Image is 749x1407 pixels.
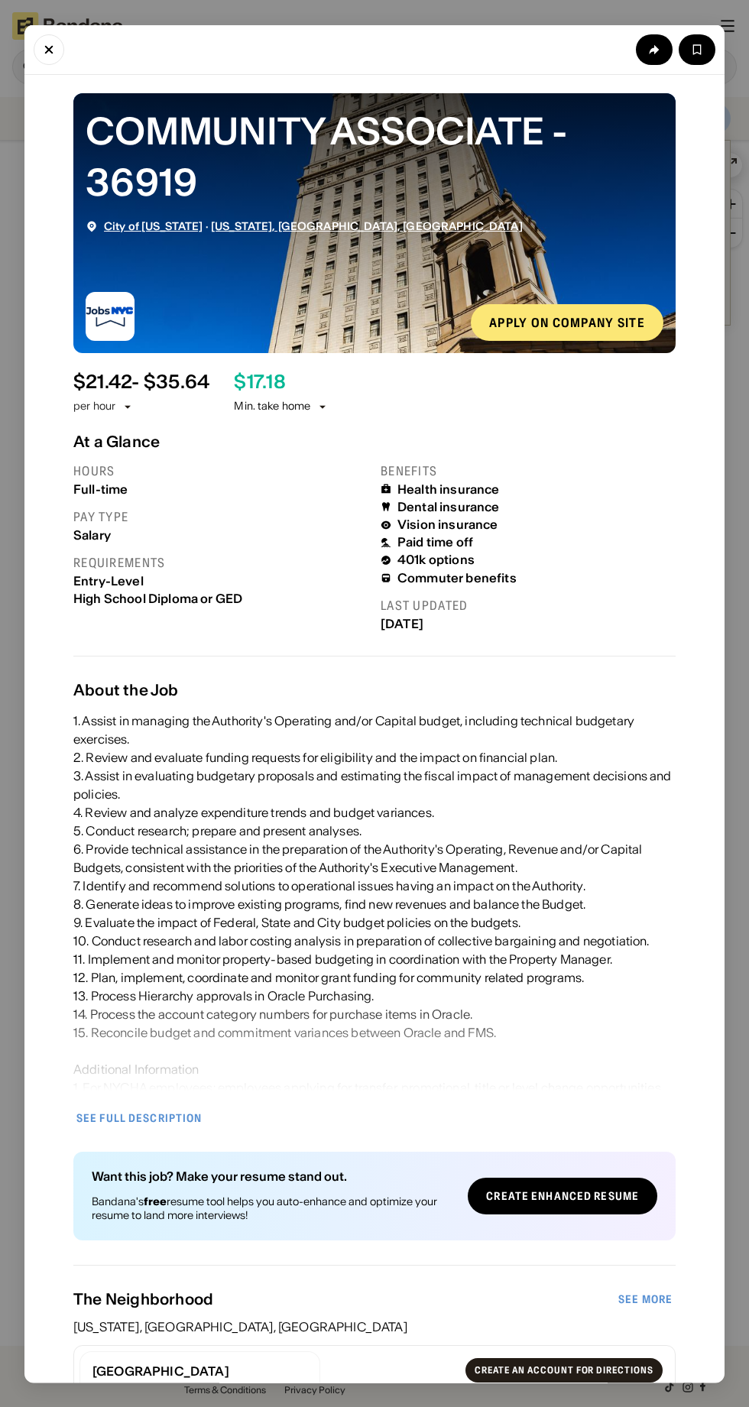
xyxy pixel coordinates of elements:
div: About the Job [73,680,676,699]
div: $ 17.18 [234,371,285,393]
div: At a Glance [73,432,676,450]
b: free [144,1194,167,1208]
div: per hour [73,399,115,414]
div: Create an account for directions [475,1366,653,1375]
a: See more [606,1284,685,1315]
div: High School Diploma or GED [73,591,368,605]
div: · [104,219,523,232]
div: 1. Assist in managing the Authority's Operating and/or Capital budget, including technical budget... [73,711,676,1298]
div: [US_STATE], [GEOGRAPHIC_DATA], [GEOGRAPHIC_DATA] [73,1321,676,1333]
div: Create Enhanced Resume [486,1190,639,1201]
div: COMMUNITY ASSOCIATE - 36919 [86,105,663,207]
div: The Neighborhood [73,1290,615,1308]
div: Hours [73,462,368,478]
div: 401k options [397,553,475,567]
div: Vision insurance [397,517,498,532]
div: Commuter benefits [397,570,517,585]
div: Min. take home [234,399,329,414]
img: City of New York logo [86,291,135,340]
div: [DATE] [381,616,676,631]
div: Entry-Level [73,573,368,588]
a: City of [US_STATE] [104,219,203,232]
div: Benefits [381,462,676,478]
button: Close [34,34,64,64]
div: Requirements [73,554,368,570]
div: See more [618,1294,673,1305]
div: [GEOGRAPHIC_DATA] [92,1364,307,1379]
div: See full description [76,1112,202,1123]
div: Paid time off [397,535,473,550]
div: Bandana's resume tool helps you auto-enhance and optimize your resume to land more interviews! [92,1194,456,1221]
div: Pay type [73,508,368,524]
div: Dental insurance [397,499,500,514]
div: Last updated [381,597,676,613]
div: $ 21.42 - $35.64 [73,371,209,393]
a: [US_STATE], [GEOGRAPHIC_DATA], [GEOGRAPHIC_DATA] [211,219,523,232]
div: Health insurance [397,481,500,496]
div: Apply on company site [489,316,645,328]
div: Salary [73,527,368,542]
div: Full-time [73,481,368,496]
div: Want this job? Make your resume stand out. [92,1169,456,1182]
